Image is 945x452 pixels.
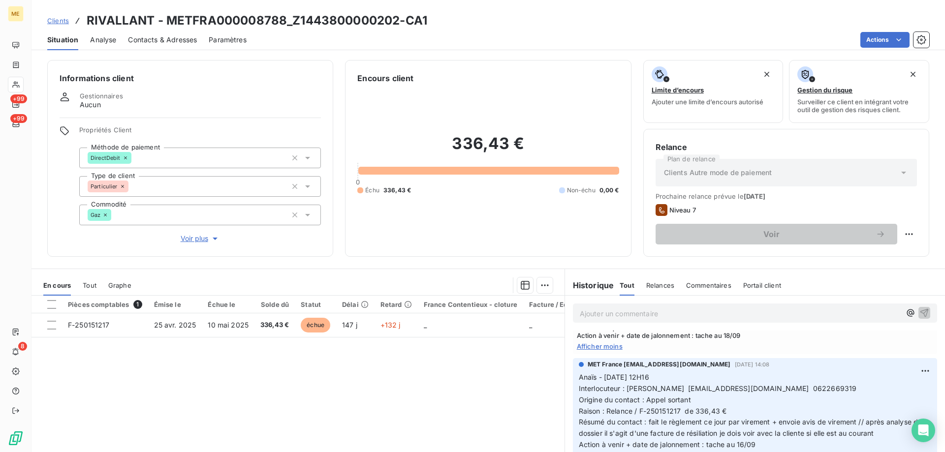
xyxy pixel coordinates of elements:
[91,183,118,189] span: Particulier
[912,419,935,442] div: Open Intercom Messenger
[656,224,897,244] button: Voir
[860,32,910,48] button: Actions
[579,418,924,437] span: Résumé du contact : fait le règlement ce jour par virement + envoie avis de virement // après ana...
[667,230,876,238] span: Voir
[208,321,249,329] span: 10 mai 2025
[797,86,852,94] span: Gestion du risque
[579,440,756,449] span: Action à venir + date de jalonnement : tache au 16/09
[8,430,24,446] img: Logo LeanPay
[91,155,121,161] span: DirectDebit
[579,407,726,415] span: Raison : Relance / F-250151217 de 336,43 €
[652,86,704,94] span: Limite d’encours
[18,342,27,351] span: 8
[656,192,917,200] span: Prochaine relance prévue le
[789,60,929,123] button: Gestion du risqueSurveiller ce client en intégrant votre outil de gestion des risques client.
[10,94,27,103] span: +99
[669,206,696,214] span: Niveau 7
[664,168,772,178] span: Clients Autre mode de paiement
[567,186,596,195] span: Non-échu
[342,321,357,329] span: 147 j
[301,301,330,308] div: Statut
[91,212,100,218] span: Gaz
[83,281,96,289] span: Tout
[60,72,321,84] h6: Informations client
[47,35,78,45] span: Situation
[133,300,142,309] span: 1
[90,35,116,45] span: Analyse
[529,301,597,308] div: Facture / Echéancier
[8,6,24,22] div: ME
[577,342,933,350] span: Afficher moins
[68,321,110,329] span: F-250151217
[579,384,857,392] span: Interlocuteur : [PERSON_NAME] [EMAIL_ADDRESS][DOMAIN_NAME] 0622669319
[208,301,249,308] div: Échue le
[79,233,321,244] button: Voir plus
[380,301,412,308] div: Retard
[599,186,619,195] span: 0,00 €
[656,141,917,153] h6: Relance
[154,321,196,329] span: 25 avr. 2025
[380,321,401,329] span: +132 j
[735,362,770,367] span: [DATE] 14:08
[424,321,427,329] span: _
[529,321,532,329] span: _
[260,301,289,308] div: Solde dû
[342,301,369,308] div: Délai
[181,234,220,243] span: Voir plus
[80,100,101,110] span: Aucun
[260,320,289,330] span: 336,43 €
[357,72,413,84] h6: Encours client
[356,178,360,186] span: 0
[744,192,766,200] span: [DATE]
[47,16,69,26] a: Clients
[588,360,731,369] span: MET France [EMAIL_ADDRESS][DOMAIN_NAME]
[620,281,634,289] span: Tout
[80,92,123,100] span: Gestionnaires
[209,35,247,45] span: Paramètres
[154,301,196,308] div: Émise le
[579,395,691,404] span: Origine du contact : Appel sortant
[743,281,781,289] span: Portail client
[383,186,411,195] span: 336,43 €
[108,281,131,289] span: Graphe
[686,281,731,289] span: Commentaires
[87,12,427,30] h3: RIVALLANT - METFRA000008788_Z1443800000202-CA1
[68,300,142,309] div: Pièces comptables
[565,279,614,291] h6: Historique
[579,373,649,381] span: Anaïs - [DATE] 12H16
[301,318,330,332] span: échue
[357,134,619,163] h2: 336,43 €
[797,98,921,114] span: Surveiller ce client en intégrant votre outil de gestion des risques client.
[365,186,379,195] span: Échu
[10,114,27,123] span: +99
[652,98,763,106] span: Ajouter une limite d’encours autorisé
[128,182,136,191] input: Ajouter une valeur
[128,35,197,45] span: Contacts & Adresses
[47,17,69,25] span: Clients
[131,153,139,162] input: Ajouter une valeur
[643,60,784,123] button: Limite d’encoursAjouter une limite d’encours autorisé
[111,211,119,219] input: Ajouter une valeur
[646,281,674,289] span: Relances
[43,281,71,289] span: En cours
[424,301,517,308] div: France Contentieux - cloture
[79,126,321,140] span: Propriétés Client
